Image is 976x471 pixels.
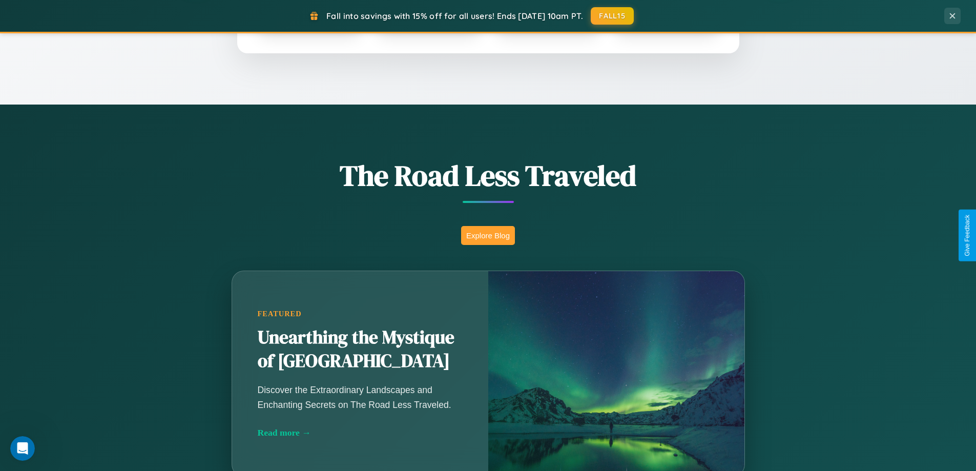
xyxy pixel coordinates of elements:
h1: The Road Less Traveled [181,156,796,195]
h2: Unearthing the Mystique of [GEOGRAPHIC_DATA] [258,326,463,373]
button: Explore Blog [461,226,515,245]
div: Read more → [258,427,463,438]
span: Fall into savings with 15% off for all users! Ends [DATE] 10am PT. [326,11,583,21]
p: Discover the Extraordinary Landscapes and Enchanting Secrets on The Road Less Traveled. [258,383,463,412]
button: FALL15 [591,7,634,25]
div: Give Feedback [964,215,971,256]
div: Featured [258,310,463,318]
iframe: Intercom live chat [10,436,35,461]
